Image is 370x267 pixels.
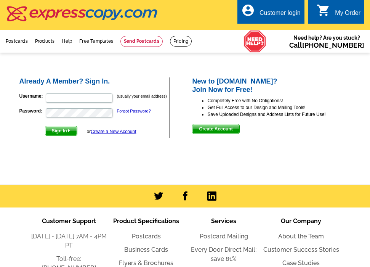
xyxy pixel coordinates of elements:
[192,124,239,133] span: Create Account
[192,77,352,94] h2: New to [DOMAIN_NAME]? Join Now for Free!
[19,77,169,86] h2: Already A Member? Sign In.
[281,217,321,225] span: Our Company
[19,108,45,114] label: Password:
[113,217,179,225] span: Product Specifications
[191,246,256,262] a: Every Door Direct Mail: save 81%
[207,111,352,118] li: Save Uploaded Designs and Address Lists for Future Use!
[45,126,77,136] button: Sign In
[30,232,107,250] li: [DATE] - [DATE] 7AM - 4PM PT
[86,128,136,135] div: or
[317,8,360,18] a: shopping_cart My Order
[192,124,239,134] button: Create Account
[211,217,236,225] span: Services
[42,217,96,225] span: Customer Support
[289,34,364,49] span: Need help? Are you stuck?
[317,3,330,17] i: shopping_cart
[302,41,364,49] a: [PHONE_NUMBER]
[119,259,173,267] a: Flyers & Brochures
[19,93,45,100] label: Username:
[207,97,352,104] li: Completely Free with No Obligations!
[278,233,324,240] a: About the Team
[282,259,320,267] a: Case Studies
[241,3,255,17] i: account_circle
[132,233,161,240] a: Postcards
[62,39,72,44] a: Help
[117,109,151,113] a: Forgot Password?
[45,126,77,135] span: Sign In
[207,104,352,111] li: Get Full Access to our Design and Mailing Tools!
[263,246,339,253] a: Customer Success Stories
[79,39,113,44] a: Free Templates
[117,94,167,98] small: (usually your email address)
[6,39,28,44] a: Postcards
[243,30,266,53] img: help
[67,129,70,132] img: button-next-arrow-white.png
[35,39,55,44] a: Products
[91,129,136,134] a: Create a New Account
[124,246,168,253] a: Business Cards
[200,233,248,240] a: Postcard Mailing
[259,10,301,20] div: Customer login
[335,10,360,20] div: My Order
[241,8,301,18] a: account_circle Customer login
[289,41,364,49] span: Call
